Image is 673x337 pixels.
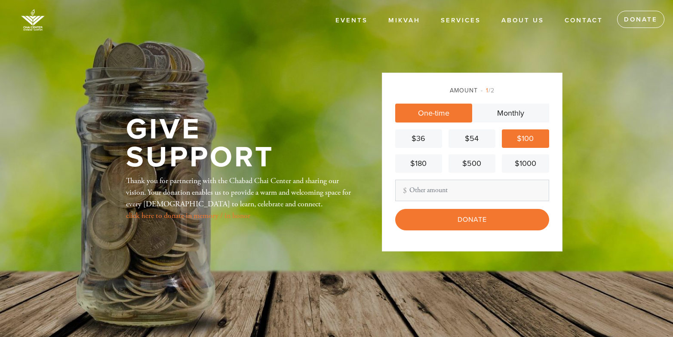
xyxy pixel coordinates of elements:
[395,180,549,201] input: Other amount
[502,154,549,173] a: $1000
[399,158,439,169] div: $180
[495,12,550,29] a: About Us
[395,129,442,148] a: $36
[395,209,549,230] input: Donate
[617,11,664,28] a: Donate
[399,133,439,144] div: $36
[558,12,609,29] a: Contact
[395,104,472,123] a: One-time
[126,116,354,171] h1: Give Support
[505,133,545,144] div: $100
[329,12,374,29] a: Events
[481,87,495,94] span: /2
[395,86,549,95] div: Amount
[126,175,354,221] div: Thank you for partnering with the Chabad Chai Center and sharing our vision. Your donation enable...
[486,87,489,94] span: 1
[452,133,492,144] div: $54
[434,12,487,29] a: Services
[382,12,427,29] a: Mikvah
[452,158,492,169] div: $500
[505,158,545,169] div: $1000
[13,4,53,35] img: image%20%281%29.png
[449,154,495,173] a: $500
[126,211,250,221] a: click here to donate in memory / in honor
[449,129,495,148] a: $54
[472,104,549,123] a: Monthly
[502,129,549,148] a: $100
[395,154,442,173] a: $180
